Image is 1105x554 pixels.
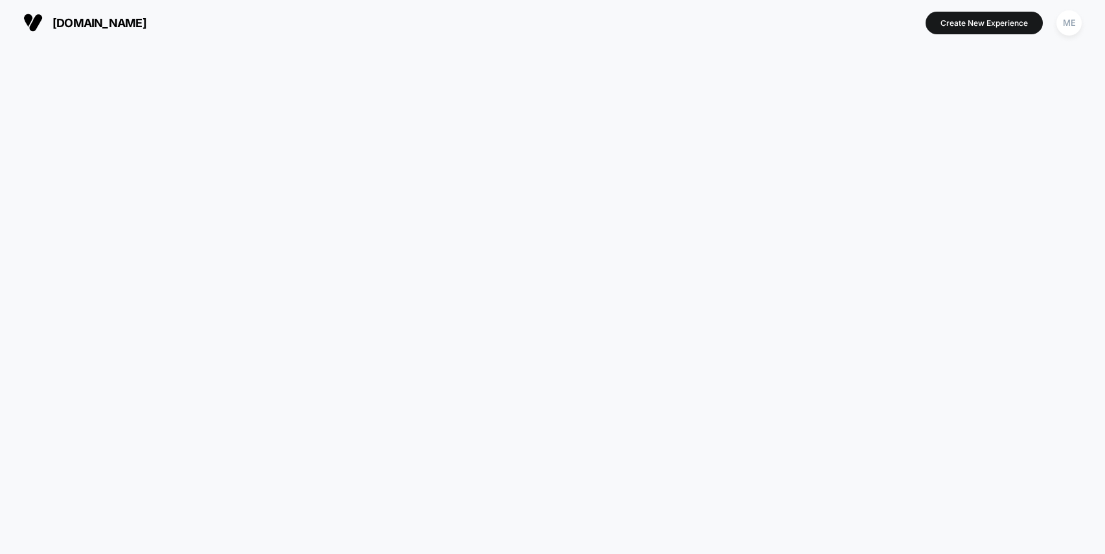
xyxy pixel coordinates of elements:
button: Create New Experience [926,12,1043,34]
button: [DOMAIN_NAME] [19,12,150,33]
span: [DOMAIN_NAME] [52,16,146,30]
button: ME [1053,10,1086,36]
div: ME [1056,10,1082,36]
img: Visually logo [23,13,43,32]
